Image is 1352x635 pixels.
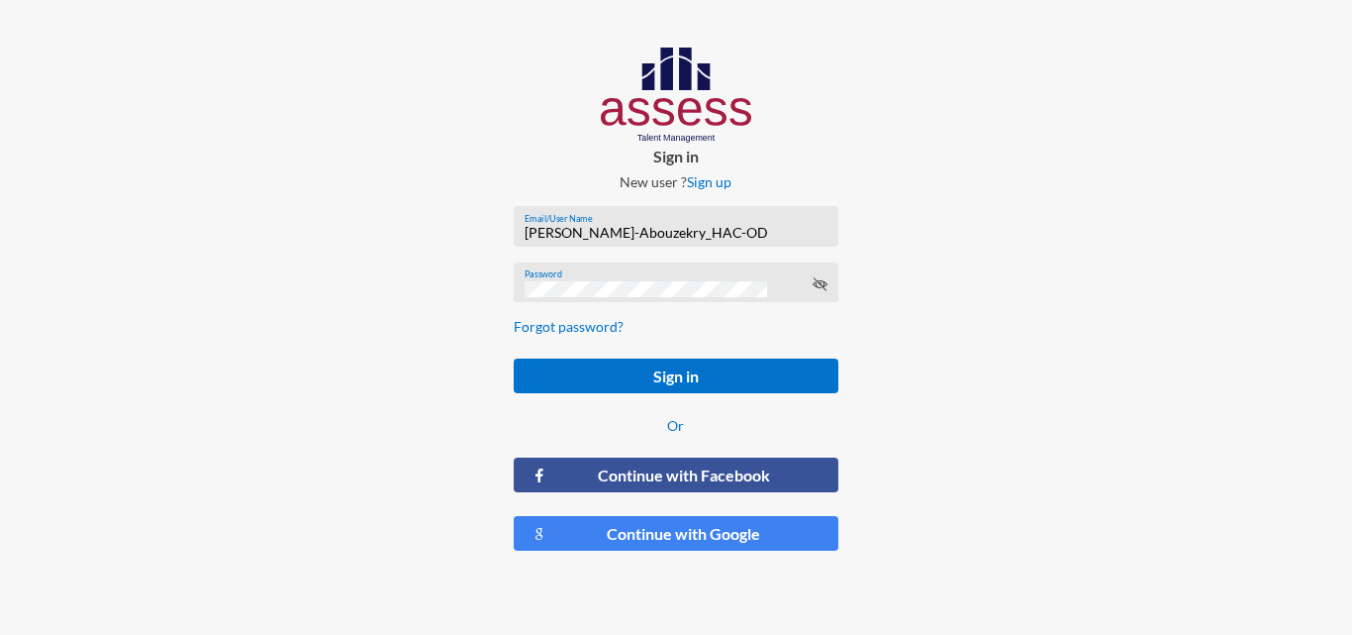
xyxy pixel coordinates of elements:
p: Or [514,417,837,434]
button: Continue with Facebook [514,458,837,492]
img: AssessLogoo.svg [601,48,752,143]
p: New user ? [498,173,853,190]
a: Forgot password? [514,318,624,335]
button: Sign in [514,359,837,393]
button: Continue with Google [514,516,837,551]
a: Sign up [687,173,731,190]
p: Sign in [498,147,853,165]
input: Email/User Name [525,225,827,241]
